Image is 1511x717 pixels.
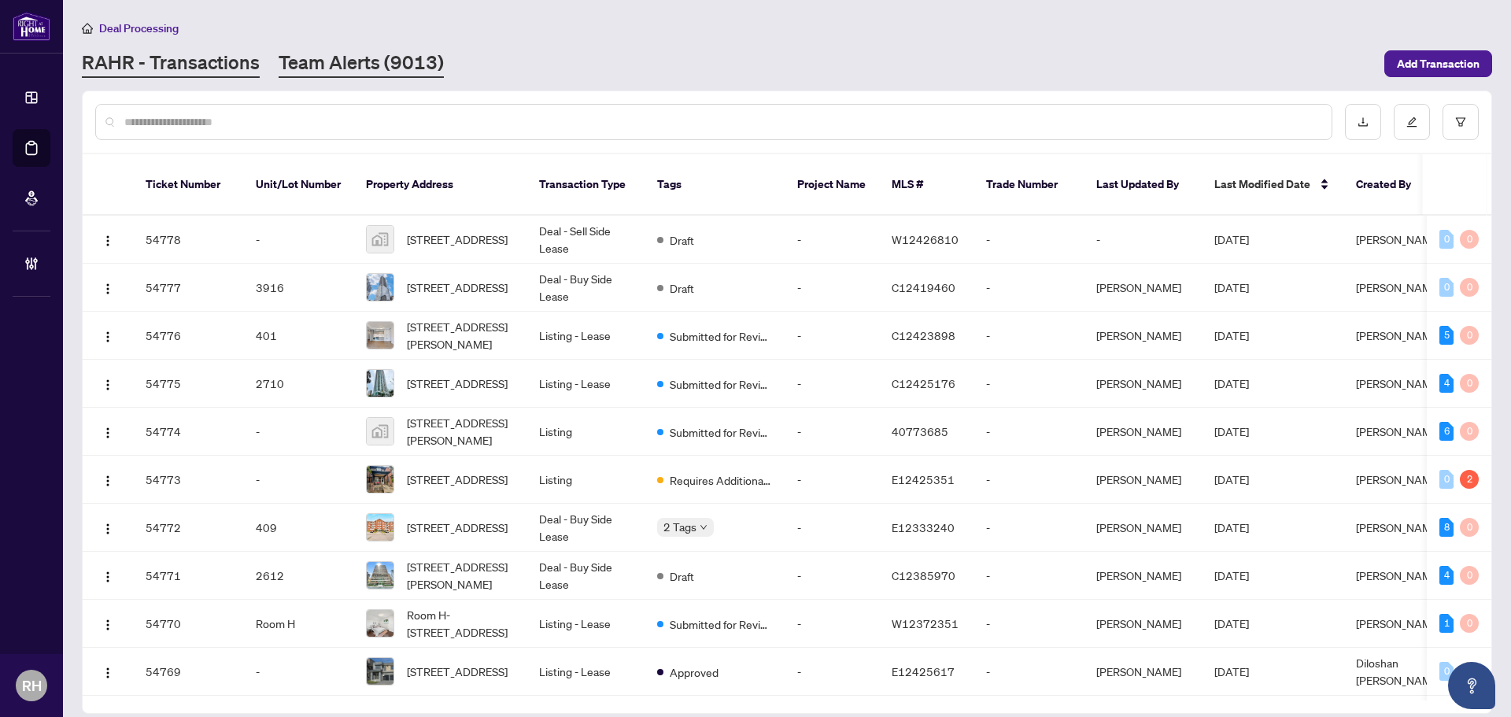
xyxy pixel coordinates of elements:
[785,600,879,648] td: -
[785,216,879,264] td: -
[1202,154,1343,216] th: Last Modified Date
[133,264,243,312] td: 54777
[133,408,243,456] td: 54774
[973,456,1084,504] td: -
[367,274,393,301] img: thumbnail-img
[407,519,508,536] span: [STREET_ADDRESS]
[1084,552,1202,600] td: [PERSON_NAME]
[1214,328,1249,342] span: [DATE]
[367,658,393,685] img: thumbnail-img
[1356,280,1441,294] span: [PERSON_NAME]
[1439,614,1454,633] div: 1
[1214,568,1249,582] span: [DATE]
[785,648,879,696] td: -
[102,475,114,487] img: Logo
[82,23,93,34] span: home
[670,231,694,249] span: Draft
[99,21,179,35] span: Deal Processing
[407,471,508,488] span: [STREET_ADDRESS]
[1214,280,1249,294] span: [DATE]
[892,568,955,582] span: C12385970
[407,663,508,680] span: [STREET_ADDRESS]
[243,504,353,552] td: 409
[243,154,353,216] th: Unit/Lot Number
[1460,470,1479,489] div: 2
[1084,312,1202,360] td: [PERSON_NAME]
[1084,504,1202,552] td: [PERSON_NAME]
[133,648,243,696] td: 54769
[133,360,243,408] td: 54775
[243,360,353,408] td: 2710
[243,552,353,600] td: 2612
[670,375,772,393] span: Submitted for Review
[785,264,879,312] td: -
[102,571,114,583] img: Logo
[1439,326,1454,345] div: 5
[892,232,959,246] span: W12426810
[102,667,114,679] img: Logo
[526,456,645,504] td: Listing
[1356,232,1441,246] span: [PERSON_NAME]
[892,520,955,534] span: E12333240
[785,154,879,216] th: Project Name
[279,50,444,78] a: Team Alerts (9013)
[1356,376,1441,390] span: [PERSON_NAME]
[133,154,243,216] th: Ticket Number
[1439,470,1454,489] div: 0
[95,323,120,348] button: Logo
[1214,176,1310,193] span: Last Modified Date
[670,471,772,489] span: Requires Additional Docs
[22,674,42,697] span: RH
[95,467,120,492] button: Logo
[526,504,645,552] td: Deal - Buy Side Lease
[973,504,1084,552] td: -
[973,648,1084,696] td: -
[670,567,694,585] span: Draft
[367,370,393,397] img: thumbnail-img
[1460,518,1479,537] div: 0
[407,375,508,392] span: [STREET_ADDRESS]
[133,552,243,600] td: 54771
[1460,566,1479,585] div: 0
[670,663,719,681] span: Approved
[1460,278,1479,297] div: 0
[526,216,645,264] td: Deal - Sell Side Lease
[367,466,393,493] img: thumbnail-img
[367,322,393,349] img: thumbnail-img
[1439,422,1454,441] div: 6
[670,423,772,441] span: Submitted for Review
[1214,616,1249,630] span: [DATE]
[1084,600,1202,648] td: [PERSON_NAME]
[670,615,772,633] span: Submitted for Review
[973,154,1084,216] th: Trade Number
[1214,664,1249,678] span: [DATE]
[785,504,879,552] td: -
[243,216,353,264] td: -
[1439,278,1454,297] div: 0
[645,154,785,216] th: Tags
[1214,376,1249,390] span: [DATE]
[1460,422,1479,441] div: 0
[1397,51,1480,76] span: Add Transaction
[243,600,353,648] td: Room H
[526,600,645,648] td: Listing - Lease
[407,231,508,248] span: [STREET_ADDRESS]
[1460,326,1479,345] div: 0
[785,360,879,408] td: -
[133,600,243,648] td: 54770
[1406,116,1417,128] span: edit
[1345,104,1381,140] button: download
[1084,154,1202,216] th: Last Updated By
[1084,360,1202,408] td: [PERSON_NAME]
[1343,154,1455,216] th: Created By
[785,312,879,360] td: -
[133,216,243,264] td: 54778
[95,227,120,252] button: Logo
[1356,424,1441,438] span: [PERSON_NAME]
[13,12,50,41] img: logo
[243,456,353,504] td: -
[102,523,114,535] img: Logo
[892,376,955,390] span: C12425176
[879,154,973,216] th: MLS #
[243,264,353,312] td: 3916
